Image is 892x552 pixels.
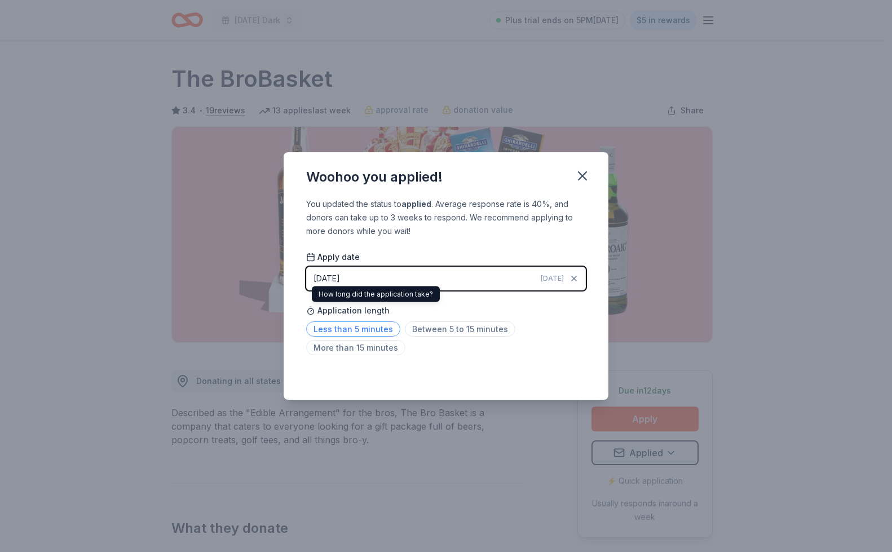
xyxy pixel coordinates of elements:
[306,251,360,263] span: Apply date
[306,267,586,290] button: [DATE][DATE]
[306,340,405,355] span: More than 15 minutes
[306,197,586,238] div: You updated the status to . Average response rate is 40%, and donors can take up to 3 weeks to re...
[401,199,431,209] b: applied
[306,168,443,186] div: Woohoo you applied!
[306,304,390,317] span: Application length
[306,321,400,337] span: Less than 5 minutes
[312,286,440,302] div: How long did the application take?
[541,274,564,283] span: [DATE]
[405,321,515,337] span: Between 5 to 15 minutes
[313,272,340,285] div: [DATE]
